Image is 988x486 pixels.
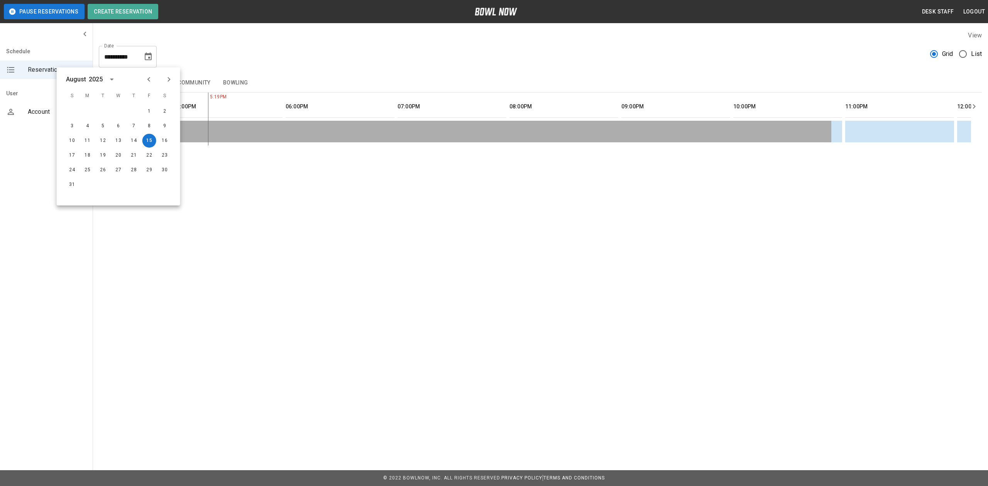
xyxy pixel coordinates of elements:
[127,134,141,148] button: Aug 14, 2025
[142,134,156,148] button: Aug 15, 2025
[142,105,156,118] button: Aug 1, 2025
[475,8,517,15] img: logo
[65,119,79,133] button: Aug 3, 2025
[112,119,125,133] button: Aug 6, 2025
[158,88,172,104] span: S
[217,74,254,92] button: Bowling
[112,148,125,162] button: Aug 20, 2025
[99,74,982,92] div: inventory tabs
[81,88,95,104] span: M
[919,5,957,19] button: Desk Staff
[66,75,86,84] div: August
[158,119,172,133] button: Aug 9, 2025
[208,93,210,101] span: 5:19PM
[158,105,172,118] button: Aug 2, 2025
[142,148,156,162] button: Aug 22, 2025
[28,107,86,116] span: Account
[968,32,982,39] label: View
[501,475,542,481] a: Privacy Policy
[383,475,501,481] span: © 2022 BowlNow, Inc. All Rights Reserved.
[971,49,982,59] span: List
[88,4,158,19] button: Create Reservation
[158,163,172,177] button: Aug 30, 2025
[127,148,141,162] button: Aug 21, 2025
[65,178,79,192] button: Aug 31, 2025
[142,73,156,86] button: Previous month
[142,163,156,177] button: Aug 29, 2025
[140,49,156,64] button: Choose date, selected date is Aug 15, 2025
[4,4,85,19] button: Pause Reservations
[112,88,125,104] span: W
[960,5,988,19] button: Logout
[112,163,125,177] button: Aug 27, 2025
[96,163,110,177] button: Aug 26, 2025
[96,148,110,162] button: Aug 19, 2025
[543,475,605,481] a: Terms and Conditions
[171,74,217,92] button: Community
[81,163,95,177] button: Aug 25, 2025
[65,88,79,104] span: S
[96,119,110,133] button: Aug 5, 2025
[81,134,95,148] button: Aug 11, 2025
[127,119,141,133] button: Aug 7, 2025
[158,134,172,148] button: Aug 16, 2025
[105,73,118,86] button: calendar view is open, switch to year view
[96,88,110,104] span: T
[81,148,95,162] button: Aug 18, 2025
[127,88,141,104] span: T
[112,134,125,148] button: Aug 13, 2025
[142,119,156,133] button: Aug 8, 2025
[81,119,95,133] button: Aug 4, 2025
[127,163,141,177] button: Aug 28, 2025
[89,75,103,84] div: 2025
[65,134,79,148] button: Aug 10, 2025
[162,73,176,86] button: Next month
[142,88,156,104] span: F
[65,163,79,177] button: Aug 24, 2025
[158,148,172,162] button: Aug 23, 2025
[28,65,86,74] span: Reservations
[65,148,79,162] button: Aug 17, 2025
[96,134,110,148] button: Aug 12, 2025
[942,49,953,59] span: Grid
